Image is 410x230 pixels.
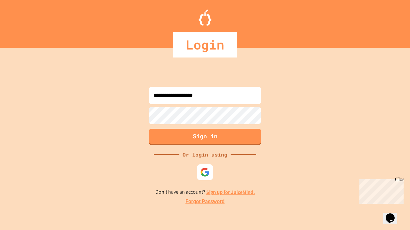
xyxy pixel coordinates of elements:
div: Login [173,32,237,57]
img: google-icon.svg [200,167,210,177]
a: Forgot Password [185,198,225,205]
a: Sign up for JuiceMind. [206,189,255,195]
img: Logo.svg [199,10,211,26]
iframe: chat widget [357,177,404,204]
p: Don't have an account? [155,188,255,196]
div: Chat with us now!Close [3,3,44,41]
div: Or login using [179,151,231,158]
button: Sign in [149,129,261,145]
iframe: chat widget [383,204,404,224]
